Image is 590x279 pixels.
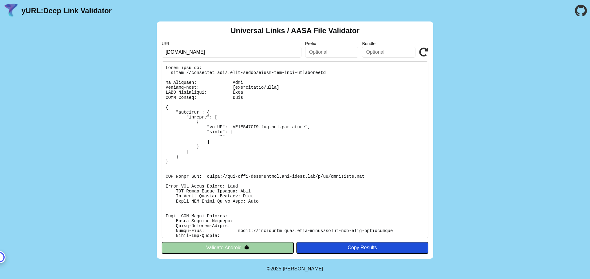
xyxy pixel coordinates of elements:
[162,41,301,46] label: URL
[296,242,428,254] button: Copy Results
[244,245,249,250] img: droidIcon.svg
[299,245,425,250] div: Copy Results
[22,6,112,15] a: yURL:Deep Link Validator
[162,242,294,254] button: Validate Android
[362,47,415,58] input: Optional
[3,3,19,19] img: yURL Logo
[305,41,359,46] label: Prefix
[162,61,428,238] pre: Lorem ipsu do: sitam://consectet.adi/.elit-seddo/eiusm-tem-inci-utlaboreetd Ma Aliquaen: Admi Ven...
[162,47,301,58] input: Required
[230,26,360,35] h2: Universal Links / AASA File Validator
[283,266,323,271] a: Michael Ibragimchayev's Personal Site
[267,259,323,279] footer: ©
[305,47,359,58] input: Optional
[270,266,281,271] span: 2025
[362,41,415,46] label: Bundle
